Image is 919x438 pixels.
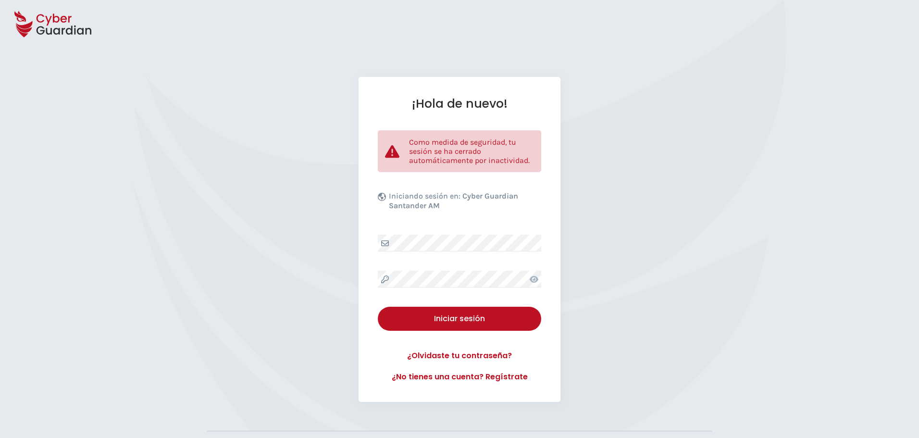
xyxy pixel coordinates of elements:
p: Como medida de seguridad, tu sesión se ha cerrado automáticamente por inactividad. [409,138,534,165]
h1: ¡Hola de nuevo! [378,96,541,111]
a: ¿No tienes una cuenta? Regístrate [378,371,541,383]
b: Cyber Guardian Santander AM [389,191,518,210]
a: ¿Olvidaste tu contraseña? [378,350,541,362]
div: Iniciar sesión [385,313,534,325]
p: Iniciando sesión en: [389,191,539,215]
button: Iniciar sesión [378,307,541,331]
